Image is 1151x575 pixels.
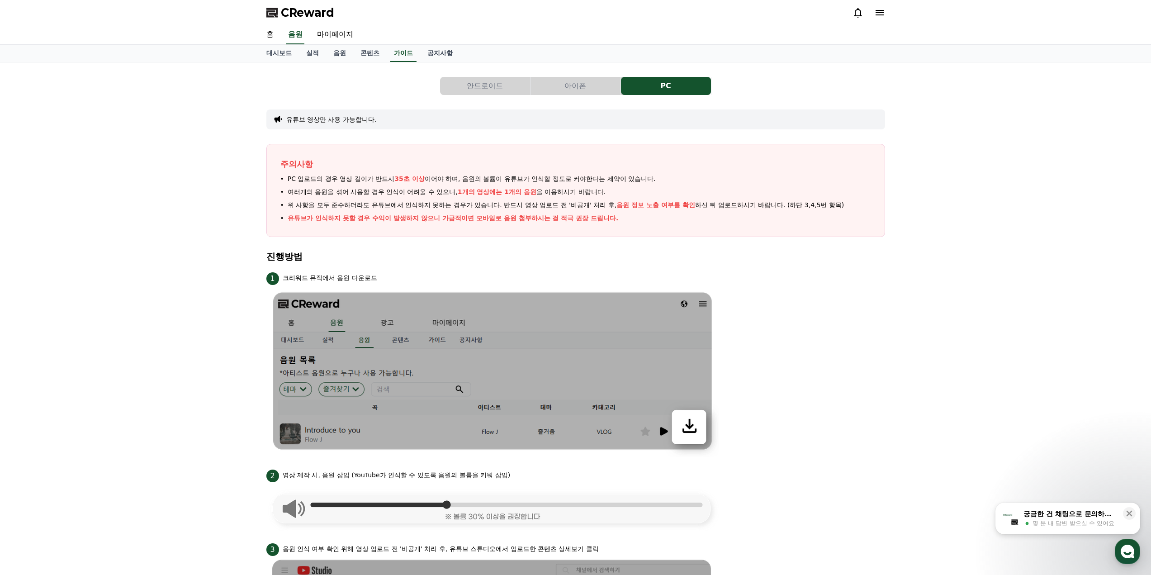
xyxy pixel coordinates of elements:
[280,158,871,171] p: 주의사항
[458,188,536,195] span: 1개의 영상에는 1개의 음원
[616,201,695,209] span: 음원 정보 노출 여부를 확인
[259,45,299,62] a: 대시보드
[288,200,844,210] span: 위 사항을 모두 준수하더라도 유튜브에서 인식하지 못하는 경우가 있습니다. 반드시 영상 업로드 전 '비공개' 처리 후, 하신 뒤 업로드하시기 바랍니다. (하단 3,4,5번 항목)
[288,214,619,223] p: 유튜브가 인식하지 못할 경우 수익이 발생하지 않으니 가급적이면 모바일로 음원 첨부하시는 걸 적극 권장 드립니다.
[281,5,334,20] span: CReward
[621,77,711,95] button: PC
[310,25,360,44] a: 마이페이지
[283,544,599,554] p: 음원 인식 여부 확인 위해 영상 업로드 전 '비공개' 처리 후, 유튜브 스튜디오에서 업로드한 콘텐츠 상세보기 클릭
[266,5,334,20] a: CReward
[326,45,353,62] a: 음원
[266,543,279,556] span: 3
[266,252,885,261] h4: 진행방법
[394,175,424,182] span: 35초 이상
[420,45,460,62] a: 공지사항
[390,45,417,62] a: 가이드
[288,174,656,184] span: PC 업로드의 경우 영상 길이가 반드시 이어야 하며, 음원의 볼륨이 유튜브가 인식할 정도로 커야한다는 제약이 있습니다.
[259,25,281,44] a: 홈
[531,77,620,95] button: 아이폰
[266,470,279,482] span: 2
[621,77,711,95] a: PC
[286,115,377,124] button: 유튜브 영상만 사용 가능합니다.
[288,187,606,197] span: 여러개의 음원을 섞어 사용할 경우 인식이 어려울 수 있으니, 을 이용하시기 바랍니다.
[266,272,279,285] span: 1
[266,285,719,457] img: 1.png
[440,77,531,95] a: 안드로이드
[440,77,530,95] button: 안드로이드
[353,45,387,62] a: 콘텐츠
[299,45,326,62] a: 실적
[286,25,304,44] a: 음원
[283,273,377,283] p: 크리워드 뮤직에서 음원 다운로드
[283,470,511,480] p: 영상 제작 시, 음원 삽입 (YouTube가 인식할 수 있도록 음원의 볼륨을 키워 삽입)
[266,482,719,531] img: 2.png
